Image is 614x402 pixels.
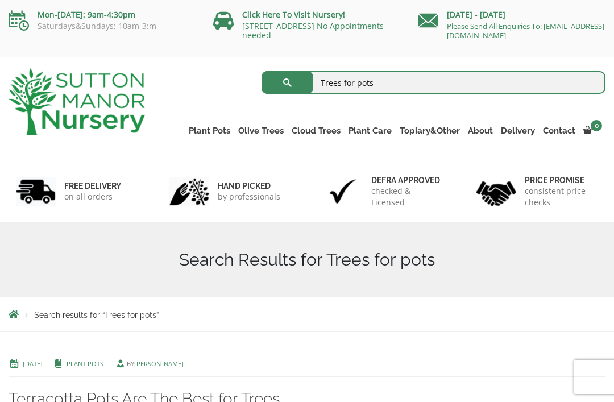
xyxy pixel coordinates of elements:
p: [DATE] - [DATE] [418,8,605,22]
p: Saturdays&Sundays: 10am-3:m [9,22,196,31]
p: on all orders [64,191,121,202]
h6: Price promise [525,175,598,185]
a: Plant Care [345,123,396,139]
h6: FREE DELIVERY [64,181,121,191]
img: 1.jpg [16,177,56,206]
a: About [464,123,497,139]
h1: Search Results for Trees for pots [9,250,605,270]
p: Mon-[DATE]: 9am-4:30pm [9,8,196,22]
a: Click Here To Visit Nursery! [242,9,345,20]
a: Please Send All Enquiries To: [EMAIL_ADDRESS][DOMAIN_NAME] [447,21,604,40]
p: consistent price checks [525,185,598,208]
a: Plant Pots [67,359,103,368]
p: checked & Licensed [371,185,445,208]
a: Delivery [497,123,539,139]
img: 3.jpg [323,177,363,206]
a: Contact [539,123,579,139]
h6: hand picked [218,181,280,191]
a: 0 [579,123,605,139]
span: by [115,359,184,368]
img: logo [9,68,145,135]
h6: Defra approved [371,175,445,185]
span: Search results for “Trees for pots” [34,310,159,320]
img: 2.jpg [169,177,209,206]
p: by professionals [218,191,280,202]
a: [STREET_ADDRESS] No Appointments needed [242,20,384,40]
a: [PERSON_NAME] [134,359,184,368]
span: 0 [591,120,602,131]
a: Topiary&Other [396,123,464,139]
img: 4.jpg [476,174,516,209]
a: Plant Pots [185,123,234,139]
a: [DATE] [23,359,43,368]
a: Cloud Trees [288,123,345,139]
nav: Breadcrumbs [9,310,605,319]
a: Olive Trees [234,123,288,139]
input: Search... [262,71,605,94]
